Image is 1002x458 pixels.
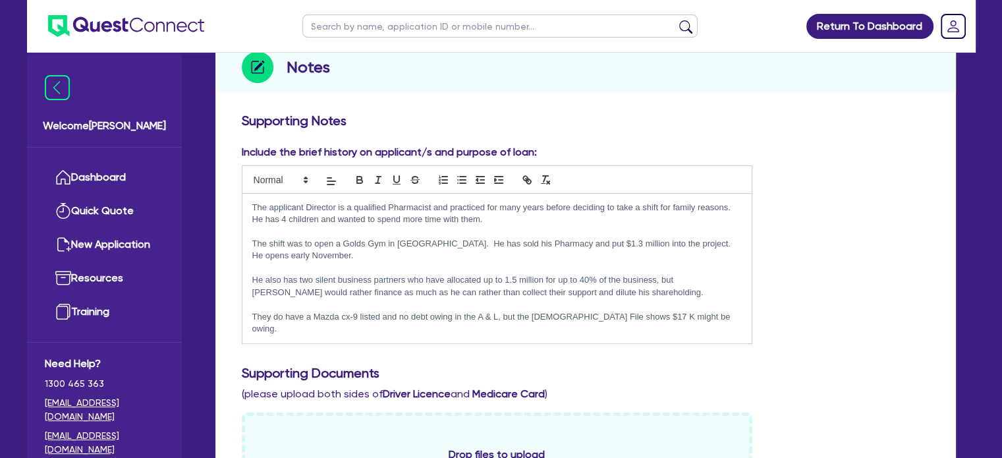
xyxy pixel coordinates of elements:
[45,429,164,457] a: [EMAIL_ADDRESS][DOMAIN_NAME]
[936,9,970,43] a: Dropdown toggle
[287,55,330,79] h2: Notes
[55,270,71,286] img: resources
[252,274,742,299] p: He also has two silent business partners who have allocated up to 1.5 million for up to 40% of th...
[252,202,742,226] p: The applicant Director is a qualified Pharmacist and practiced for many years before deciding to ...
[383,387,451,400] b: Driver Licence
[472,387,545,400] b: Medicare Card
[45,377,164,391] span: 1300 465 363
[55,203,71,219] img: quick-quote
[45,262,164,295] a: Resources
[242,51,273,83] img: step-icon
[45,194,164,228] a: Quick Quote
[45,396,164,424] a: [EMAIL_ADDRESS][DOMAIN_NAME]
[45,75,70,100] img: icon-menu-close
[55,304,71,320] img: training
[55,237,71,252] img: new-application
[45,228,164,262] a: New Application
[242,113,930,129] h3: Supporting Notes
[45,295,164,329] a: Training
[43,118,166,134] span: Welcome [PERSON_NAME]
[302,14,698,38] input: Search by name, application ID or mobile number...
[242,365,930,381] h3: Supporting Documents
[252,238,742,262] p: The shift was to open a Golds Gym in [GEOGRAPHIC_DATA]. He has sold his Pharmacy and put $1.3 mil...
[48,15,204,37] img: quest-connect-logo-blue
[242,144,537,160] label: Include the brief history on applicant/s and purpose of loan:
[45,161,164,194] a: Dashboard
[242,387,547,400] span: (please upload both sides of and )
[45,356,164,372] span: Need Help?
[806,14,933,39] a: Return To Dashboard
[252,311,742,335] p: They do have a Mazda cx-9 listed and no debt owing in the A & L, but the [DEMOGRAPHIC_DATA] File ...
